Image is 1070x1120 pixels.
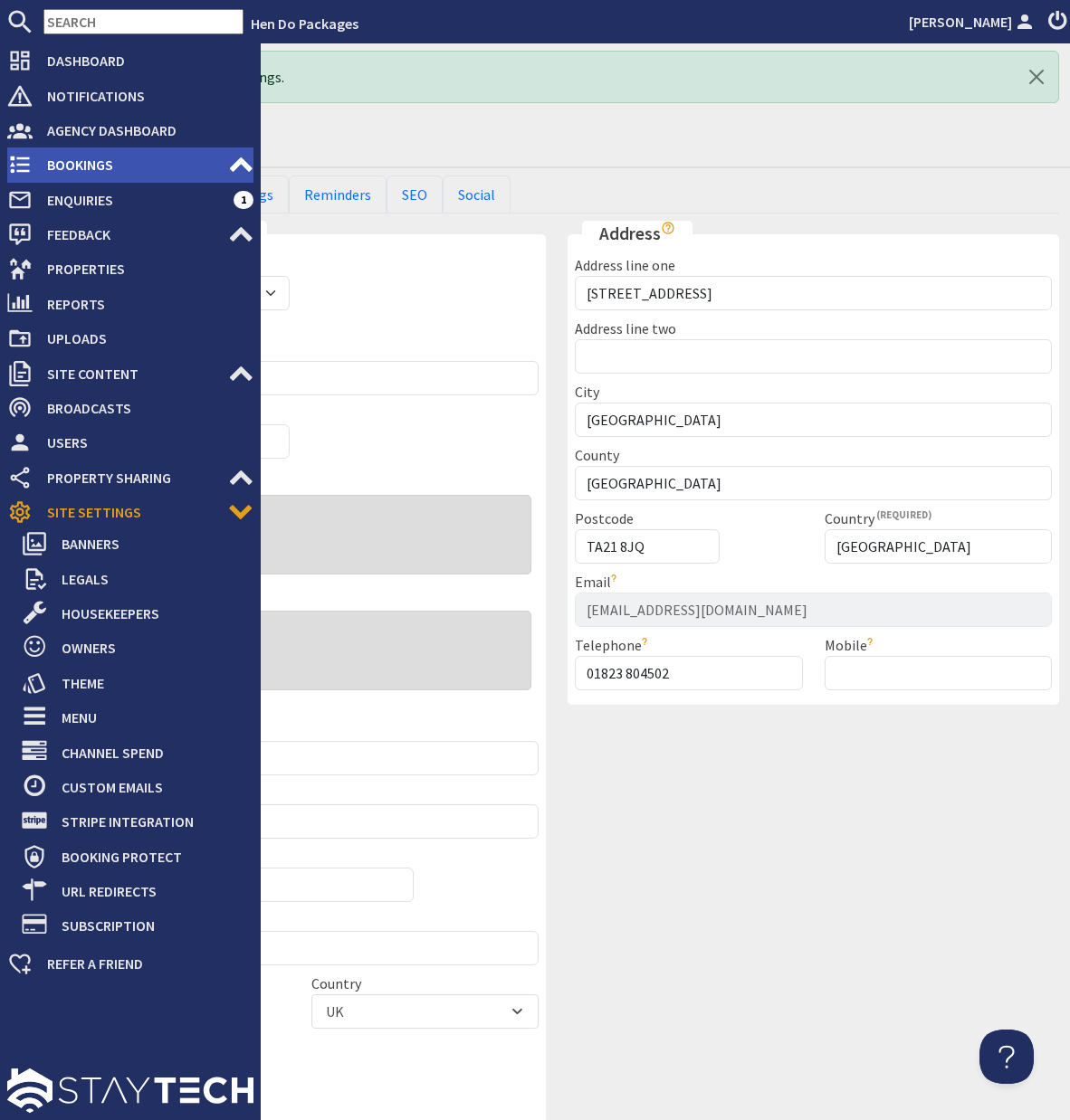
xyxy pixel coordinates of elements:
a: Custom Emails [22,773,253,802]
a: Theme [22,669,253,698]
span: Notifications [33,81,253,110]
a: Bookings [7,150,253,179]
span: Stripe Integration [47,807,253,836]
span: Dashboard [33,46,253,75]
legend: Address [62,698,539,719]
input: SEARCH [43,9,244,34]
label: Country [311,974,361,992]
span: Site Settings [33,498,228,527]
span: Bookings [33,150,228,179]
a: SEO [387,176,443,214]
a: URL Redirects [22,877,253,906]
span: Subscription [47,911,253,940]
a: Stripe Integration [22,807,253,836]
a: Hen Do Packages [251,14,358,33]
span: Uploads [33,324,253,353]
span: Properties [33,254,253,283]
span: Booking Protect [47,842,253,871]
a: Owners [22,633,253,662]
h1: Site Settings [54,118,1059,152]
label: City [575,383,599,401]
a: Users [7,428,253,457]
img: staytech_l_w-4e588a39d9fa60e82540d7cfac8cfe4b7147e857d3e8dbdfbd41c59d52db0ec4.svg [7,1068,253,1113]
a: Notifications [7,81,253,110]
a: [PERSON_NAME] [909,11,1037,33]
span: Housekeepers [47,599,253,628]
span: 1 [234,191,253,209]
div: Combobox [311,994,540,1029]
a: Menu [22,703,253,732]
span: Refer a Friend [33,949,253,978]
span: Banners [47,529,253,558]
a: Dashboard [7,46,253,75]
span: Channel Spend [47,738,253,767]
label: Address line one [575,256,675,274]
a: Reminders [289,176,387,214]
span: Agency Dashboard [33,116,253,145]
a: Refer a Friend [7,949,253,978]
span: Menu [47,703,253,732]
span: Property Sharing [33,463,228,492]
label: Address line two [575,319,676,337]
a: Reports [7,289,253,318]
a: Booking Protect [22,842,253,871]
span: Owners [47,633,253,662]
span: URL Redirects [47,877,253,906]
a: Broadcasts [7,394,253,422]
label: Postcode [575,509,634,527]
a: Subscription [22,911,253,940]
i: Show hints [661,221,675,235]
iframe: Toggle Customer Support [979,1030,1034,1084]
a: Legals [22,565,253,593]
span: Theme [47,669,253,698]
a: Channel Spend [22,738,253,767]
a: Site Content [7,359,253,388]
span: Custom Emails [47,773,253,802]
a: Site Settings [7,498,253,527]
span: Feedback [33,220,228,249]
div: Successfully updated Site Settings. [54,51,1059,103]
span: Reports [33,289,253,318]
span: Enquiries [33,185,234,214]
span: Legals [47,565,253,593]
a: Banners [22,529,253,558]
legend: Company Details [62,318,539,339]
a: Enquiries 1 [7,185,253,214]
label: Mobile [825,636,877,654]
span: Site Content [33,359,228,388]
label: County [575,446,619,464]
a: Uploads [7,324,253,353]
a: Feedback [7,220,253,249]
span: Broadcasts [33,394,253,422]
a: Social [443,176,511,214]
a: Properties [7,254,253,283]
legend: Address [582,221,693,247]
label: Country [825,509,931,527]
label: Telephone [575,636,652,654]
span: Users [33,428,253,457]
a: Agency Dashboard [7,116,253,145]
label: Email [575,573,621,591]
a: Housekeepers [22,599,253,628]
div: UK [326,1001,344,1022]
a: Property Sharing [7,463,253,492]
